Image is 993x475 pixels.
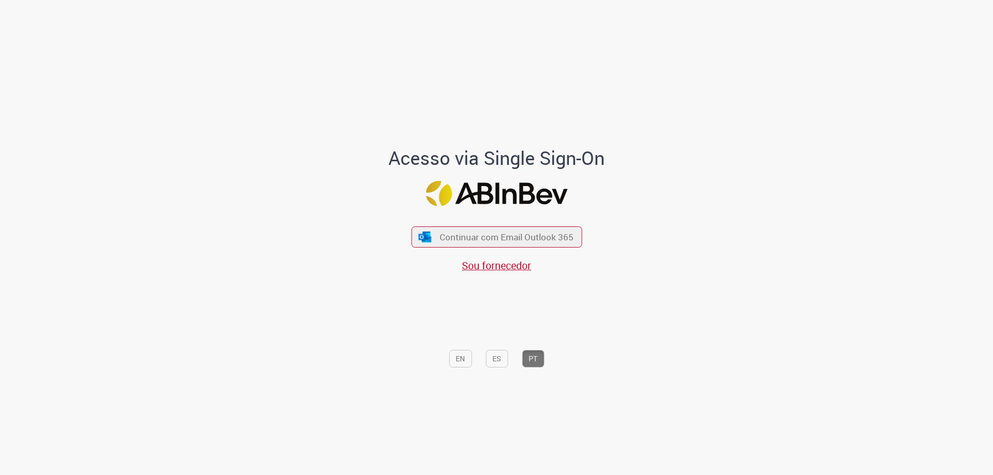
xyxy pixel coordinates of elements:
button: EN [449,350,472,367]
button: ES [486,350,508,367]
img: ícone Azure/Microsoft 360 [418,232,432,242]
h1: Acesso via Single Sign-On [353,148,640,168]
img: Logo ABInBev [426,181,567,206]
a: Sou fornecedor [462,258,531,272]
button: PT [522,350,544,367]
button: ícone Azure/Microsoft 360 Continuar com Email Outlook 365 [411,226,582,248]
span: Continuar com Email Outlook 365 [440,231,574,243]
